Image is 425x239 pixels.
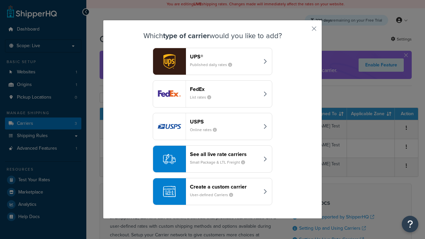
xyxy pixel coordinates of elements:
img: ups logo [153,48,186,75]
button: ups logoUPS®Published daily rates [153,48,272,75]
img: icon-carrier-custom-c93b8a24.svg [163,185,176,198]
small: Small Package & LTL Freight [190,159,250,165]
strong: type of carrier [163,30,210,41]
img: usps logo [153,113,186,140]
button: See all live rate carriersSmall Package & LTL Freight [153,145,272,173]
h3: Which would you like to add? [120,32,305,40]
button: usps logoUSPSOnline rates [153,113,272,140]
small: User-defined Carriers [190,192,238,198]
header: UPS® [190,53,259,60]
img: icon-carrier-liverate-becf4550.svg [163,153,176,165]
small: List rates [190,94,216,100]
header: See all live rate carriers [190,151,259,157]
header: USPS [190,119,259,125]
small: Published daily rates [190,62,237,68]
header: Create a custom carrier [190,184,259,190]
button: Create a custom carrierUser-defined Carriers [153,178,272,205]
button: fedEx logoFedExList rates [153,80,272,108]
header: FedEx [190,86,259,92]
button: Open Resource Center [402,216,418,232]
small: Online rates [190,127,222,133]
img: fedEx logo [153,81,186,107]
